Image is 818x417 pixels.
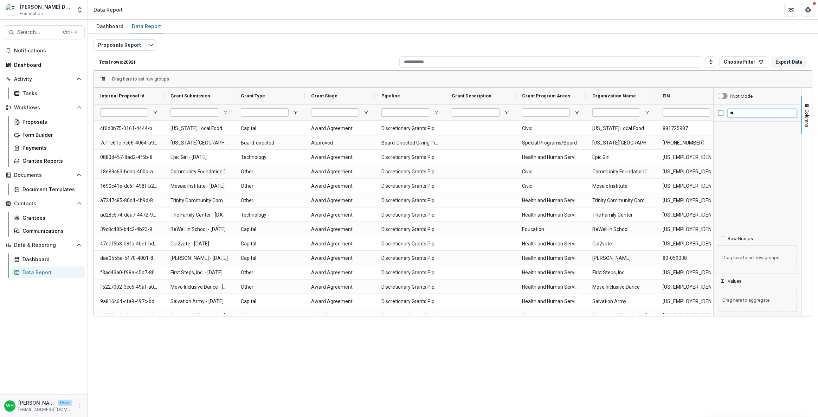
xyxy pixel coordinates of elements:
span: BeWell in School [592,222,650,237]
span: Foundation [20,11,43,17]
span: Notifications [14,48,82,54]
button: Partners [784,3,798,17]
span: Values [728,278,741,284]
span: Move Inclusive Dance - [DATE] [170,280,228,294]
button: More [75,402,83,410]
button: Toggle auto height [705,56,716,68]
span: Discretionary Grants Pipeline [381,121,439,136]
span: The Family Center [592,208,650,222]
button: Edit selected report [145,39,156,51]
span: Mosaic Institute - [DATE] [170,179,228,193]
button: Open Filter Menu [504,110,509,115]
span: Technology [241,150,298,165]
div: Pivot Mode [730,94,753,99]
p: Total rows: 20921 [99,59,397,65]
span: Grant Description [452,93,491,98]
span: Epic Girl - [DATE] [170,150,228,165]
span: Organization Name [592,93,636,98]
button: Open Filter Menu [223,110,228,115]
span: First Steps, Inc. [592,265,650,280]
span: [US_EMPLOYER_IDENTIFICATION_NUMBER] [663,179,720,193]
span: Health and Human Services [522,237,580,251]
span: Award Agreement [311,222,369,237]
span: Discretionary Grants Pipeline [381,265,439,280]
span: Capital [241,237,298,251]
span: Health and Human Services [522,280,580,294]
span: Education [522,222,580,237]
span: [US_EMPLOYER_IDENTIFICATION_NUMBER] [663,280,720,294]
input: Filter Columns Input [728,109,797,117]
p: User [58,400,72,406]
div: Dashboard [94,21,126,31]
span: 80-059038 [663,251,720,265]
span: Discretionary Grants Pipeline [381,222,439,237]
span: [PERSON_NAME] - [DATE] [170,251,228,265]
span: Salvation Army [592,294,650,309]
nav: breadcrumb [91,5,125,15]
a: Dashboard [11,254,85,265]
img: Frist Data Sandbox [6,4,17,15]
input: EIN Filter Input [663,108,710,117]
span: First Steps, Inc. - [DATE] [170,265,228,280]
span: 9a816c64-cfa9-497c-bd5b-12a02d8118be [100,294,158,309]
p: [PERSON_NAME] [18,399,55,406]
div: [PERSON_NAME] Data Sandbox [20,3,72,11]
span: Discretionary Grants Pipeline [381,193,439,208]
span: Award Agreement [311,165,369,179]
span: [PHONE_NUMBER] [663,136,720,150]
a: Dashboard [94,20,126,33]
div: Grantees [22,214,79,222]
span: Epic Girl [592,150,650,165]
button: Open Documents [3,169,85,181]
a: Payments [11,142,85,154]
a: Form Builder [11,129,85,141]
button: Notifications [3,45,85,56]
span: Award Agreement [311,179,369,193]
span: Discretionary Grants Pipeline [381,280,439,294]
span: [US_EMPLOYER_IDENTIFICATION_NUMBER] [663,237,720,251]
span: [US_STATE][GEOGRAPHIC_DATA] in [GEOGRAPHIC_DATA][PERSON_NAME] - [DATE] [170,136,228,150]
span: [US_STATE] Local Food Summit - [DATE] [170,121,228,136]
span: Technology [241,208,298,222]
button: Export Data [771,56,807,68]
span: Award Agreement [311,193,369,208]
span: Drag here to set row groups [718,245,797,269]
span: [US_EMPLOYER_IDENTIFICATION_NUMBER] [663,193,720,208]
span: Health and Human Services [522,294,580,309]
span: Grant Submission [170,93,210,98]
span: Trinity Community Commons [592,193,650,208]
span: Cul2vate - [DATE] [170,237,228,251]
span: Award Letter [311,309,369,323]
span: Health and Human Services [522,251,580,265]
span: Discretionary Grants Pipeline [381,251,439,265]
div: Grantee Reports [22,157,79,165]
button: Open Filter Menu [433,110,439,115]
span: Award Agreement [311,208,369,222]
span: Discretionary Grants Pipeline [381,165,439,179]
span: Mosaic Institute [592,179,650,193]
button: Open Filter Menu [363,110,369,115]
span: Award Agreement [311,150,369,165]
span: Capital [241,251,298,265]
button: Open entity switcher [75,3,85,17]
span: EIN [663,93,670,98]
a: Data Report [129,20,164,33]
button: Get Help [801,3,815,17]
span: Discretionary Grants Pipeline [381,208,439,222]
button: Proposals Report [94,39,146,51]
span: Move Inclusive Dance [592,280,650,294]
span: Civic [522,121,580,136]
span: Special Programs/Board [522,136,580,150]
input: Grant Program Areas Filter Input [522,108,570,117]
span: Community Foundation [GEOGRAPHIC_DATA] - [DATE] [170,165,228,179]
button: Choose Filter [719,56,768,68]
a: Data Report [11,267,85,278]
span: f5227002-3cc6-49af-a016-af7dc0381a25 [100,280,158,294]
input: Pipeline Filter Input [381,108,429,117]
span: 47daf5b3-08fa-4bef-bd67-c3f6238cd9e7 [100,237,158,251]
span: ad28c574-dea7-4472-9e19-cbef172969dd [100,208,158,222]
button: Open Workflows [3,102,85,113]
span: Trinity Community Commons - [DATE] [170,193,228,208]
div: Dashboard [22,256,79,263]
span: Award Agreement [311,280,369,294]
